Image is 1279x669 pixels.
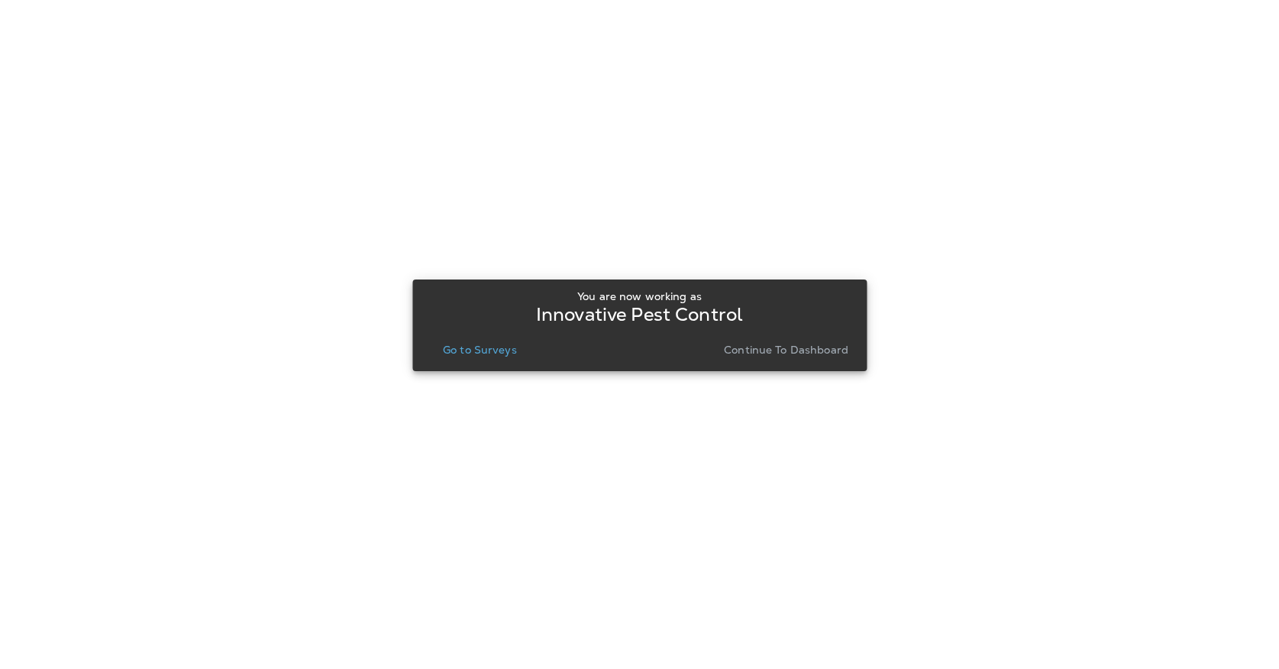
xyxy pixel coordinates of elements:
p: Innovative Pest Control [536,309,743,321]
p: You are now working as [577,290,702,302]
p: Continue to Dashboard [724,344,848,356]
button: Continue to Dashboard [718,339,854,360]
p: Go to Surveys [443,344,517,356]
button: Go to Surveys [437,339,523,360]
